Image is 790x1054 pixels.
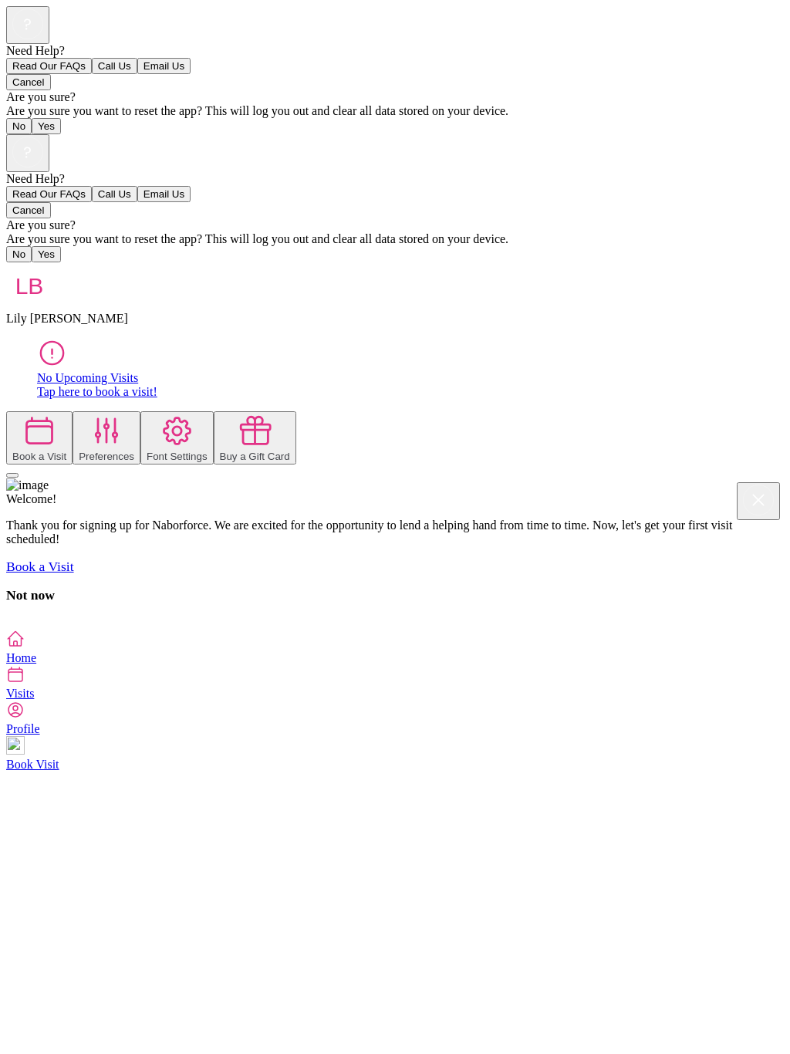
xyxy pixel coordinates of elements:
[147,451,208,462] div: Font Settings
[6,262,52,309] img: avatar
[32,118,61,134] button: Yes
[37,385,784,399] div: Tap here to book a visit!
[6,651,36,664] span: Home
[6,74,51,90] button: Cancel
[6,665,784,700] a: Visits
[137,186,191,202] button: Email Us
[6,587,55,603] a: Not now
[6,58,92,74] button: Read Our FAQs
[37,338,784,399] a: No Upcoming VisitsTap here to book a visit!
[6,736,784,771] a: Book Visit
[6,630,784,664] a: Home
[6,118,32,134] button: No
[6,246,32,262] button: No
[220,451,290,462] div: Buy a Gift Card
[92,58,137,74] button: Call Us
[92,186,137,202] button: Call Us
[6,722,40,735] span: Profile
[6,559,74,574] a: Book a Visit
[6,758,59,771] span: Book Visit
[6,492,784,506] div: Welcome!
[79,451,134,462] div: Preferences
[140,411,214,465] button: Font Settings
[6,104,784,118] div: Are you sure you want to reset the app? This will log you out and clear all data stored on your d...
[214,411,296,465] button: Buy a Gift Card
[6,312,784,326] div: Lily [PERSON_NAME]
[6,687,34,700] span: Visits
[32,246,61,262] button: Yes
[6,232,784,246] div: Are you sure you want to reset the app? This will log you out and clear all data stored on your d...
[6,202,51,218] button: Cancel
[6,44,784,58] div: Need Help?
[6,478,49,492] img: image
[6,186,92,202] button: Read Our FAQs
[137,58,191,74] button: Email Us
[6,701,784,735] a: Profile
[37,371,784,385] div: No Upcoming Visits
[6,218,784,232] div: Are you sure?
[12,451,66,462] div: Book a Visit
[6,90,784,104] div: Are you sure?
[73,411,140,465] button: Preferences
[6,411,73,465] button: Book a Visit
[6,519,784,546] p: Thank you for signing up for Naborforce. We are excited for the opportunity to lend a helping han...
[6,172,784,186] div: Need Help?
